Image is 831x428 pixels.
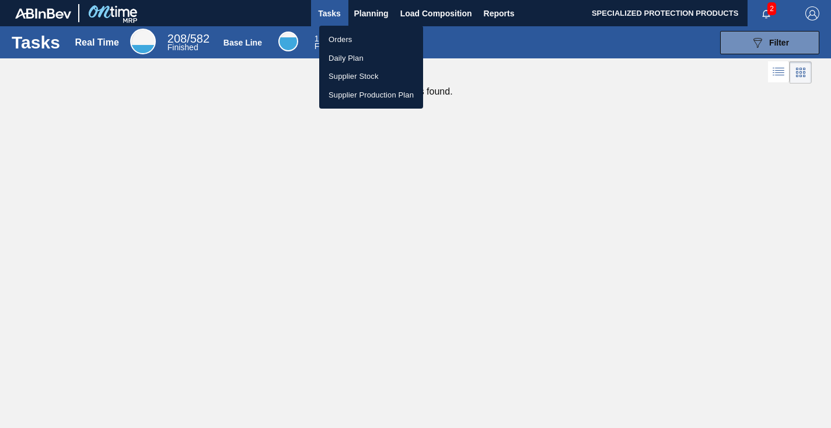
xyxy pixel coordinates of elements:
a: Supplier Stock [319,67,423,86]
a: Orders [319,30,423,49]
a: Daily Plan [319,49,423,68]
a: Supplier Production Plan [319,86,423,105]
